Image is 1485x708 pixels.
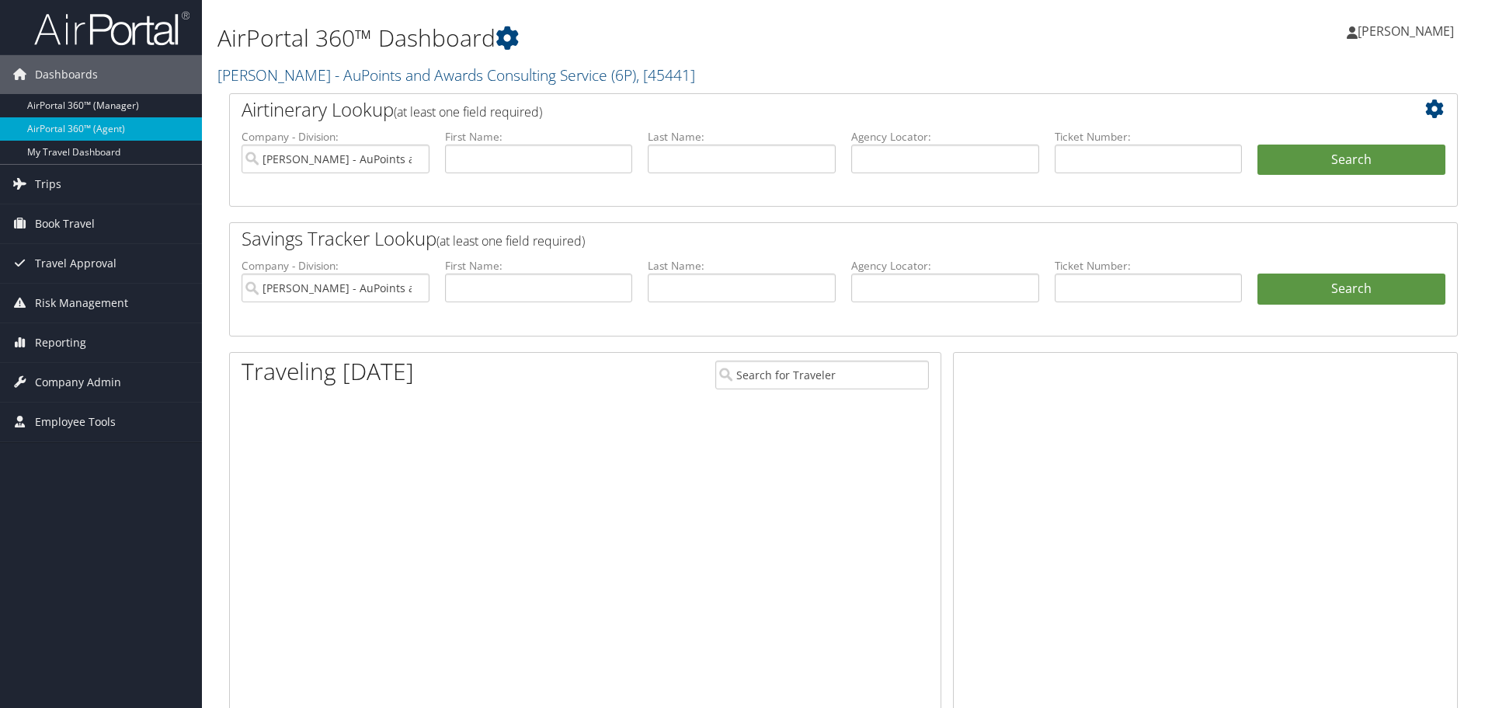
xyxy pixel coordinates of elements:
span: Reporting [35,323,86,362]
span: Book Travel [35,204,95,243]
span: (at least one field required) [394,103,542,120]
span: Travel Approval [35,244,117,283]
input: search accounts [242,274,430,302]
img: airportal-logo.png [34,10,190,47]
a: Search [1257,274,1445,305]
label: First Name: [445,258,633,274]
span: ( 6P ) [611,65,636,85]
a: [PERSON_NAME] - AuPoints and Awards Consulting Service [217,65,695,85]
label: First Name: [445,129,633,145]
label: Company - Division: [242,129,430,145]
label: Last Name: [648,258,836,274]
span: Risk Management [35,284,128,323]
button: Search [1257,145,1445,176]
label: Agency Locator: [851,258,1039,274]
a: [PERSON_NAME] [1347,8,1469,54]
label: Ticket Number: [1055,258,1243,274]
label: Last Name: [648,129,836,145]
span: Trips [35,165,61,204]
h2: Airtinerary Lookup [242,96,1343,123]
h2: Savings Tracker Lookup [242,225,1343,252]
label: Company - Division: [242,258,430,274]
h1: AirPortal 360™ Dashboard [217,22,1052,54]
span: (at least one field required) [436,232,585,249]
span: [PERSON_NAME] [1358,23,1454,40]
label: Ticket Number: [1055,129,1243,145]
label: Agency Locator: [851,129,1039,145]
span: , [ 45441 ] [636,65,695,85]
span: Dashboards [35,55,98,94]
span: Employee Tools [35,403,116,441]
h1: Traveling [DATE] [242,355,414,388]
input: Search for Traveler [715,361,929,389]
span: Company Admin [35,363,121,402]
